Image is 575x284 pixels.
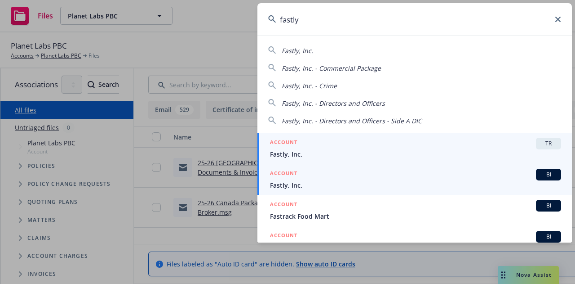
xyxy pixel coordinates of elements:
span: Fastly, Inc. [282,46,313,55]
span: Fastly, Inc. - Crime [282,81,337,90]
span: Fastly, Inc. - Commercial Package [282,64,381,72]
span: BI [540,202,557,210]
span: Fastrack Food Mart [270,212,561,221]
span: BI [540,233,557,241]
h5: ACCOUNT [270,169,297,180]
a: ACCOUNTTRFastly, Inc. [257,133,572,164]
span: Fastly, Inc. [270,180,561,190]
a: ACCOUNTBIFastrack Food Mart [257,195,572,226]
a: ACCOUNTBI [257,226,572,257]
span: BI [540,171,557,179]
a: ACCOUNTBIFastly, Inc. [257,164,572,195]
span: TR [540,140,557,148]
span: Fastly, Inc. [270,149,561,159]
h5: ACCOUNT [270,200,297,211]
span: Fastly, Inc. - Directors and Officers - Side A DIC [282,117,422,125]
span: Fastly, Inc. - Directors and Officers [282,99,385,108]
h5: ACCOUNT [270,138,297,149]
h5: ACCOUNT [270,231,297,242]
input: Search... [257,3,572,36]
